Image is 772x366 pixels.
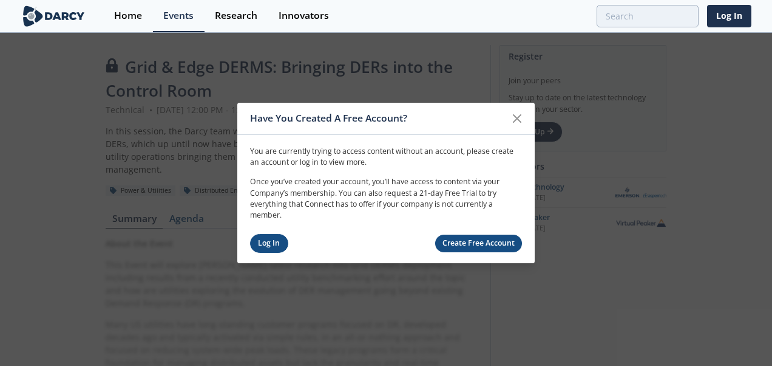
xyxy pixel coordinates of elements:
[163,11,194,21] div: Events
[250,176,522,221] p: Once you’ve created your account, you’ll have access to content via your Company’s membership. Yo...
[250,107,506,130] div: Have You Created A Free Account?
[707,5,751,27] a: Log In
[435,235,523,252] a: Create Free Account
[215,11,257,21] div: Research
[250,234,288,253] a: Log In
[114,11,142,21] div: Home
[21,5,87,27] img: logo-wide.svg
[250,145,522,168] p: You are currently trying to access content without an account, please create an account or log in...
[279,11,329,21] div: Innovators
[597,5,699,27] input: Advanced Search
